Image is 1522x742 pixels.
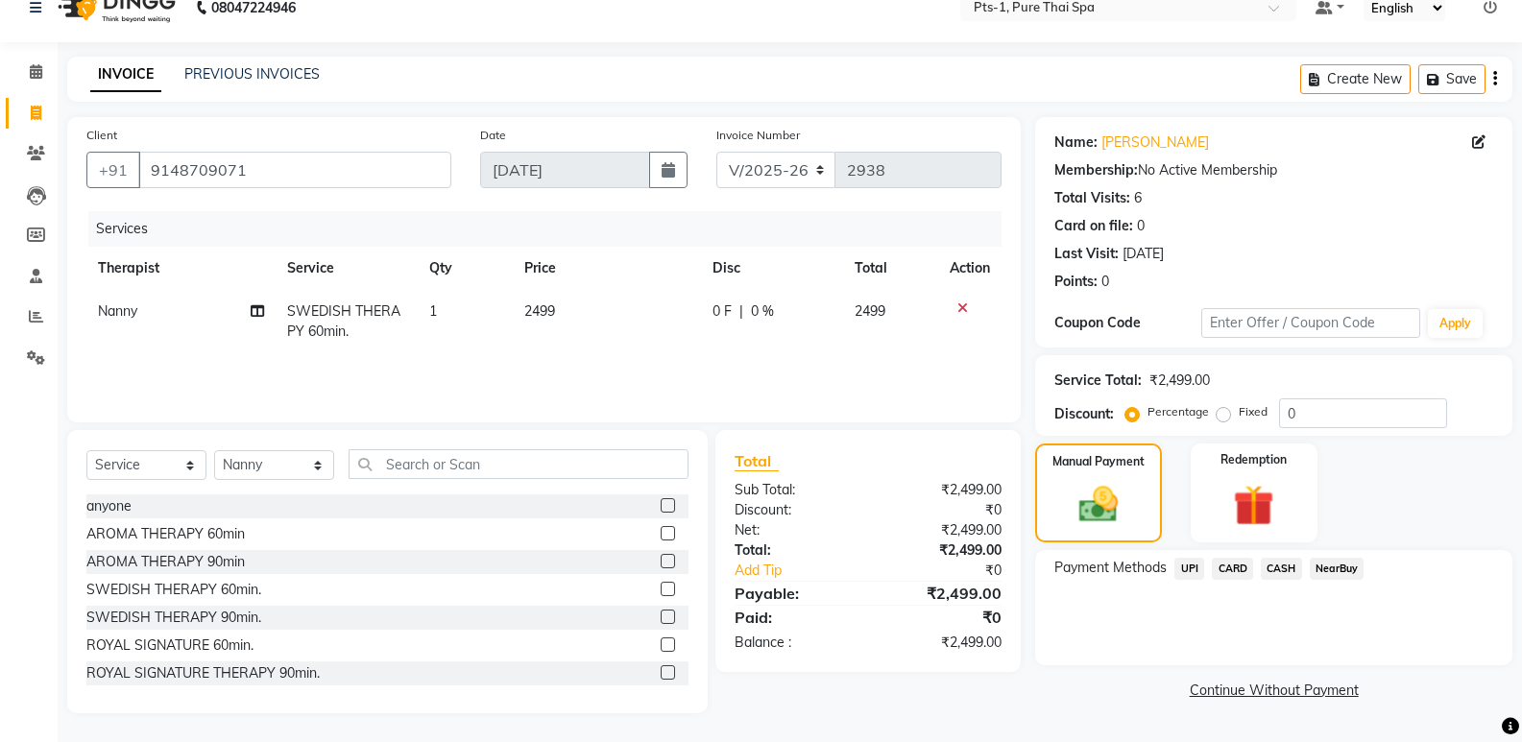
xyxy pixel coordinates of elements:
div: Service Total: [1054,371,1142,391]
a: Add Tip [720,561,893,581]
a: [PERSON_NAME] [1101,132,1209,153]
div: ₹2,499.00 [868,480,1016,500]
span: 1 [429,302,437,320]
span: NearBuy [1310,558,1365,580]
div: Payable: [720,582,868,605]
th: Action [938,247,1002,290]
div: ₹0 [893,561,1016,581]
div: ₹0 [868,500,1016,520]
th: Total [843,247,938,290]
span: Nanny [98,302,137,320]
a: Continue Without Payment [1039,681,1509,701]
label: Invoice Number [716,127,800,144]
div: Paid: [720,606,868,629]
div: ₹2,499.00 [868,633,1016,653]
div: Total: [720,540,868,561]
img: _cash.svg [1067,482,1130,527]
div: Last Visit: [1054,244,1119,264]
label: Date [480,127,506,144]
div: 6 [1134,188,1142,208]
th: Price [513,247,701,290]
th: Qty [418,247,513,290]
div: ROYAL SIGNATURE THERAPY 90min. [86,663,320,683]
div: AROMA THERAPY 90min [86,552,245,572]
span: CASH [1261,558,1302,580]
div: 0 [1101,272,1109,292]
div: SWEDISH THERAPY 90min. [86,608,261,628]
div: Balance : [720,633,868,653]
img: _gift.svg [1220,480,1287,531]
a: PREVIOUS INVOICES [184,65,320,83]
span: UPI [1174,558,1204,580]
label: Manual Payment [1052,453,1145,470]
span: 0 F [713,301,732,322]
button: Save [1418,64,1486,94]
div: Sub Total: [720,480,868,500]
div: ₹0 [868,606,1016,629]
div: ₹2,499.00 [868,582,1016,605]
span: SWEDISH THERAPY 60min. [287,302,400,340]
div: Card on file: [1054,216,1133,236]
span: Payment Methods [1054,558,1167,578]
span: 2499 [855,302,885,320]
div: AROMA THERAPY 60min [86,524,245,544]
button: Apply [1428,309,1483,338]
div: No Active Membership [1054,160,1493,180]
div: [DATE] [1123,244,1164,264]
div: Name: [1054,132,1098,153]
div: Total Visits: [1054,188,1130,208]
div: anyone [86,496,132,516]
div: Net: [720,520,868,540]
button: Create New [1300,64,1411,94]
div: Points: [1054,272,1098,292]
label: Client [86,127,117,144]
label: Redemption [1220,451,1287,468]
th: Therapist [86,247,276,290]
div: SWEDISH THERAPY 60min. [86,580,261,600]
div: Services [88,211,1016,247]
span: 2499 [524,302,555,320]
span: | [739,301,743,322]
div: Discount: [720,500,868,520]
th: Disc [701,247,843,290]
span: Total [735,451,779,471]
span: 0 % [751,301,774,322]
input: Search or Scan [349,449,689,479]
div: Coupon Code [1054,313,1200,333]
div: ₹2,499.00 [868,540,1016,561]
button: +91 [86,152,140,188]
a: INVOICE [90,58,161,92]
div: Membership: [1054,160,1138,180]
div: ₹2,499.00 [868,520,1016,540]
label: Percentage [1148,403,1209,420]
div: ₹2,499.00 [1149,371,1210,391]
th: Service [276,247,418,290]
input: Enter Offer / Coupon Code [1201,308,1420,338]
div: Discount: [1054,404,1114,424]
div: 0 [1137,216,1145,236]
label: Fixed [1239,403,1268,420]
input: Search by Name/Mobile/Email/Code [138,152,451,188]
span: CARD [1212,558,1253,580]
div: ROYAL SIGNATURE 60min. [86,635,254,656]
